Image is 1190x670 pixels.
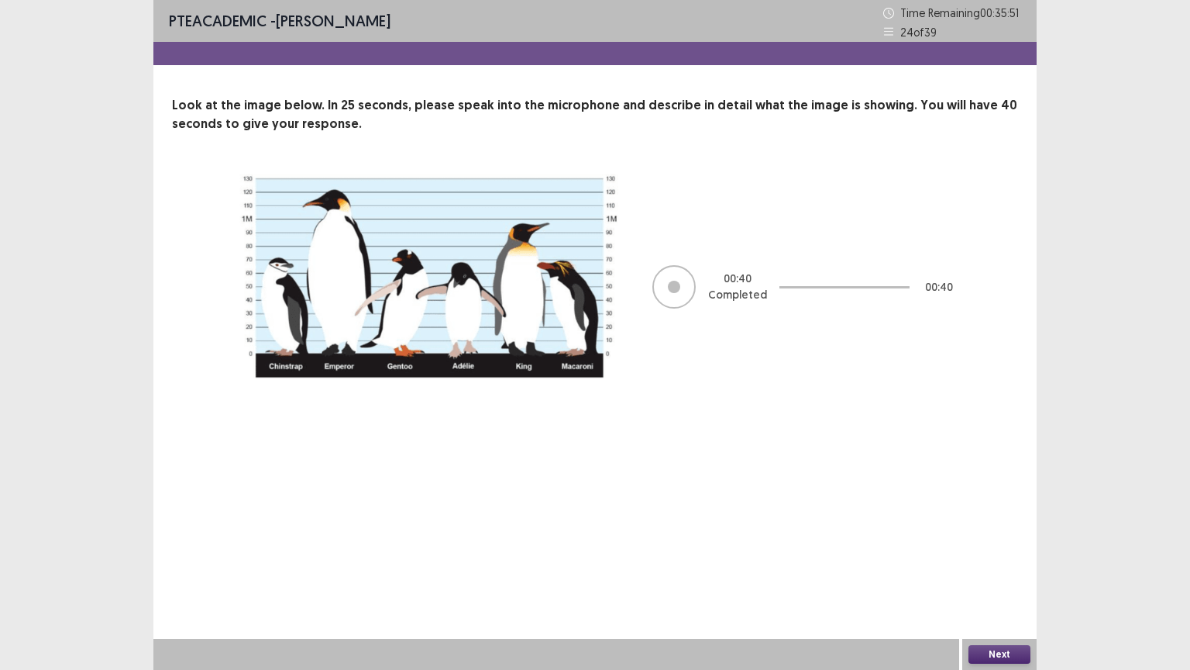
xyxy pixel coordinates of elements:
[968,645,1030,664] button: Next
[900,24,937,40] p: 24 of 39
[169,9,390,33] p: - [PERSON_NAME]
[708,287,767,303] p: Completed
[925,279,953,295] p: 00 : 40
[234,171,621,392] img: image-description
[900,5,1021,21] p: Time Remaining 00 : 35 : 51
[724,271,751,287] p: 00 : 40
[172,96,1018,133] p: Look at the image below. In 25 seconds, please speak into the microphone and describe in detail w...
[169,11,267,30] span: PTE academic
